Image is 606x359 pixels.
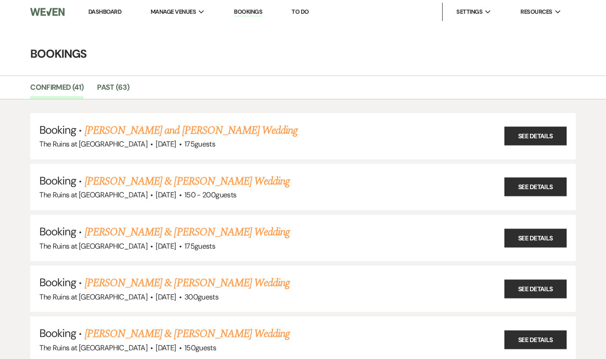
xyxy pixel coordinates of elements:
[85,326,290,342] a: [PERSON_NAME] & [PERSON_NAME] Wedding
[85,275,290,291] a: [PERSON_NAME] & [PERSON_NAME] Wedding
[156,292,176,302] span: [DATE]
[156,241,176,251] span: [DATE]
[520,7,552,16] span: Resources
[39,241,147,251] span: The Ruins at [GEOGRAPHIC_DATA]
[234,8,262,16] a: Bookings
[39,174,76,188] span: Booking
[39,326,76,340] span: Booking
[504,228,567,247] a: See Details
[30,82,83,99] a: Confirmed (41)
[39,224,76,239] span: Booking
[156,139,176,149] span: [DATE]
[151,7,196,16] span: Manage Venues
[39,123,76,137] span: Booking
[30,2,65,22] img: Weven Logo
[88,8,121,16] a: Dashboard
[504,178,567,196] a: See Details
[184,241,215,251] span: 175 guests
[184,292,218,302] span: 300 guests
[504,279,567,298] a: See Details
[504,127,567,146] a: See Details
[85,224,290,240] a: [PERSON_NAME] & [PERSON_NAME] Wedding
[184,190,236,200] span: 150 - 200 guests
[156,343,176,353] span: [DATE]
[85,122,298,139] a: [PERSON_NAME] and [PERSON_NAME] Wedding
[97,82,129,99] a: Past (63)
[156,190,176,200] span: [DATE]
[85,173,290,190] a: [PERSON_NAME] & [PERSON_NAME] Wedding
[456,7,482,16] span: Settings
[184,343,216,353] span: 150 guests
[39,292,147,302] span: The Ruins at [GEOGRAPHIC_DATA]
[39,343,147,353] span: The Ruins at [GEOGRAPHIC_DATA]
[184,139,215,149] span: 175 guests
[39,190,147,200] span: The Ruins at [GEOGRAPHIC_DATA]
[39,139,147,149] span: The Ruins at [GEOGRAPHIC_DATA]
[504,330,567,349] a: See Details
[39,275,76,289] span: Booking
[292,8,308,16] a: To Do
